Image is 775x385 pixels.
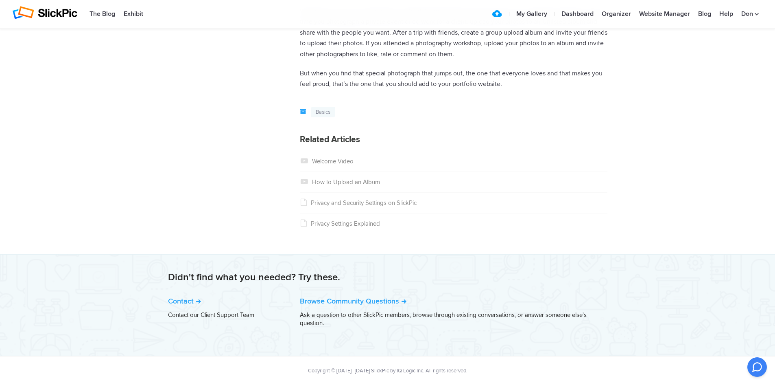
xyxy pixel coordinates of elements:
[300,6,607,60] p: Whenever you go on a photoshoot, upload the best photos from the shoot to your gallery and share ...
[300,178,380,186] a: How to Upload an Album
[300,68,607,90] p: But when you find that special photograph that jumps out, the one that everyone loves and that ma...
[300,158,354,165] a: Welcome Video
[300,220,380,227] a: Privacy Settings Explained
[168,311,254,319] a: Contact our Client Support Team
[300,297,406,306] a: Browse Community Questions
[300,199,417,207] a: Privacy and Security Settings on SlickPic
[168,297,201,306] a: Contact
[300,134,607,145] h3: Related Articles
[168,271,607,284] h2: Didn't find what you needed? Try these.
[168,367,607,375] div: Copyright © [DATE]–[DATE] SlickPic by IQ Logic Inc. All rights reserved.
[576,335,607,340] a: [PERSON_NAME]
[311,107,335,118] a: Basics
[300,311,607,327] p: Ask a question to other SlickPic members, browse through existing conversations, or answer someon...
